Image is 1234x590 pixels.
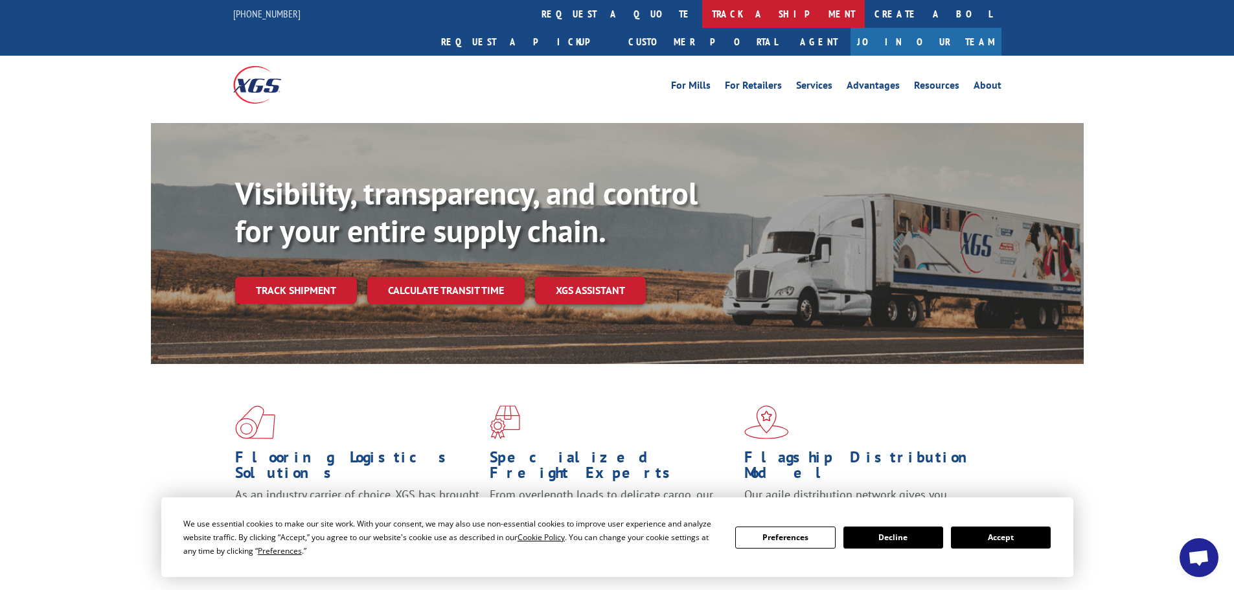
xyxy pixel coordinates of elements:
[843,527,943,549] button: Decline
[161,497,1073,577] div: Cookie Consent Prompt
[183,517,720,558] div: We use essential cookies to make our site work. With your consent, we may also use non-essential ...
[914,80,959,95] a: Resources
[235,405,275,439] img: xgs-icon-total-supply-chain-intelligence-red
[744,449,989,487] h1: Flagship Distribution Model
[235,277,357,304] a: Track shipment
[535,277,646,304] a: XGS ASSISTANT
[725,80,782,95] a: For Retailers
[235,173,698,251] b: Visibility, transparency, and control for your entire supply chain.
[490,487,735,545] p: From overlength loads to delicate cargo, our experienced staff knows the best way to move your fr...
[431,28,619,56] a: Request a pickup
[518,532,565,543] span: Cookie Policy
[787,28,851,56] a: Agent
[235,487,479,533] span: As an industry carrier of choice, XGS has brought innovation and dedication to flooring logistics...
[619,28,787,56] a: Customer Portal
[490,405,520,439] img: xgs-icon-focused-on-flooring-red
[744,487,983,517] span: Our agile distribution network gives you nationwide inventory management on demand.
[735,527,835,549] button: Preferences
[796,80,832,95] a: Services
[744,405,789,439] img: xgs-icon-flagship-distribution-model-red
[235,449,480,487] h1: Flooring Logistics Solutions
[671,80,711,95] a: For Mills
[490,449,735,487] h1: Specialized Freight Experts
[951,527,1051,549] button: Accept
[233,7,301,20] a: [PHONE_NUMBER]
[258,545,302,556] span: Preferences
[851,28,1001,56] a: Join Our Team
[974,80,1001,95] a: About
[847,80,900,95] a: Advantages
[367,277,525,304] a: Calculate transit time
[1180,538,1218,577] div: Open chat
